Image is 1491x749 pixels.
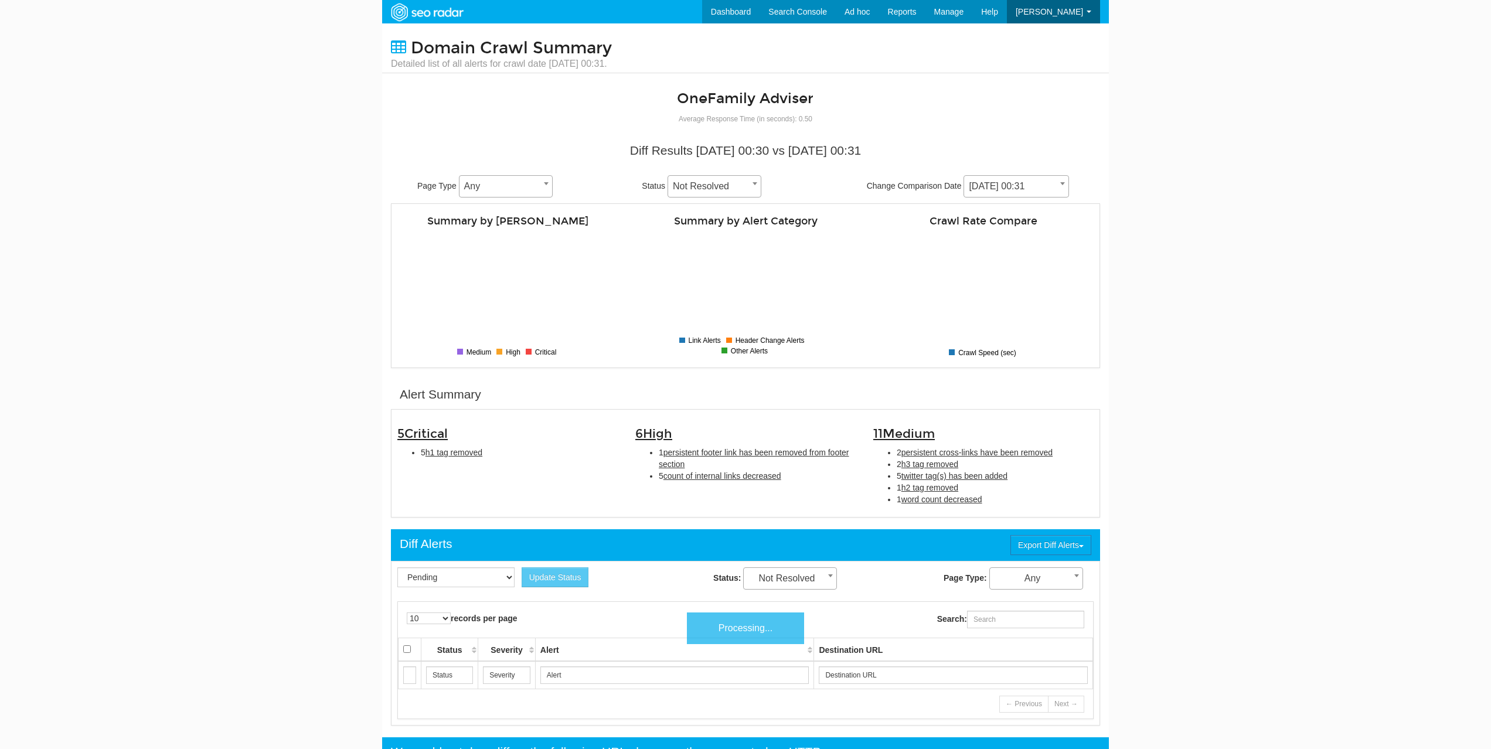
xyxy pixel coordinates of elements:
[880,233,892,239] tspan: 0.55
[535,638,814,661] th: Alert
[989,567,1083,590] span: Any
[426,666,473,684] input: Search
[897,482,1094,493] li: 1
[884,312,892,318] tspan: 0.1
[679,115,812,123] small: Average Response Time (in seconds): 0.50
[897,458,1094,470] li: 2
[884,242,892,248] tspan: 0.5
[485,285,531,294] text: 22 total alerts
[1048,696,1084,713] a: Next →
[417,181,457,190] span: Page Type
[901,495,982,504] span: word count decreased
[668,178,761,195] span: Not Resolved
[668,175,761,198] span: Not Resolved
[391,57,612,70] small: Detailed list of all alerts for crawl date [DATE] 00:31.
[687,612,804,645] div: Processing...
[421,447,618,458] li: 5
[459,178,552,195] span: Any
[884,277,892,284] tspan: 0.3
[934,7,964,16] span: Manage
[483,666,530,684] input: Search
[411,38,612,58] span: Domain Crawl Summary
[1016,7,1083,16] span: [PERSON_NAME]
[404,426,448,441] span: Critical
[901,471,1007,481] span: twitter tag(s) has been added
[880,303,892,309] tspan: 0.15
[659,448,849,469] span: persistent footer link has been removed from footer section
[397,216,618,227] h4: Summary by [PERSON_NAME]
[659,470,856,482] li: 5
[897,493,1094,505] li: 1
[873,216,1094,227] h4: Crawl Rate Compare
[635,216,856,227] h4: Summary by Alert Category
[663,471,781,481] span: count of internal links decreased
[407,612,518,624] label: records per page
[642,181,665,190] span: Status
[400,142,1091,159] div: Diff Results [DATE] 00:30 vs [DATE] 00:31
[880,268,892,275] tspan: 0.35
[897,447,1094,458] li: 2
[880,321,892,327] tspan: 0.05
[897,470,1094,482] li: 5
[889,329,892,336] tspan: 0
[459,175,553,198] span: Any
[540,666,809,684] input: Search
[659,447,856,470] li: 1
[400,386,481,403] div: Alert Summary
[386,2,467,23] img: SEORadar
[1027,337,1062,343] tspan: [DATE] 00:30
[400,535,452,553] div: Diff Alerts
[677,90,813,107] a: OneFamily Adviser
[814,638,1093,661] th: Destination URL
[880,251,892,257] tspan: 0.45
[744,570,836,587] span: Not Resolved
[929,337,964,343] tspan: [DATE] 00:31
[883,426,935,441] span: Medium
[1010,535,1091,555] button: Export Diff Alerts
[397,426,448,441] span: 5
[873,426,935,441] span: 11
[981,7,998,16] span: Help
[522,567,589,587] button: Update Status
[880,285,892,292] tspan: 0.25
[407,612,451,624] select: records per page
[421,638,478,661] th: Status
[403,666,416,684] input: Search
[643,426,672,441] span: High
[937,611,1084,628] label: Search:
[478,638,536,661] th: Severity
[964,178,1068,195] span: 09/16/2025 00:31
[901,459,958,469] span: h3 tag removed
[990,570,1082,587] span: Any
[713,573,741,583] strong: Status:
[888,7,917,16] span: Reports
[743,567,837,590] span: Not Resolved
[635,426,672,441] span: 6
[944,573,987,583] strong: Page Type:
[845,7,870,16] span: Ad hoc
[867,181,962,190] span: Change Comparison Date
[901,448,1053,457] span: persistent cross-links have been removed
[967,611,1084,628] input: Search:
[819,666,1088,684] input: Search
[884,294,892,301] tspan: 0.2
[901,483,958,492] span: h2 tag removed
[964,175,1069,198] span: 09/16/2025 00:31
[884,259,892,265] tspan: 0.4
[425,448,482,457] span: h1 tag removed
[999,696,1049,713] a: ← Previous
